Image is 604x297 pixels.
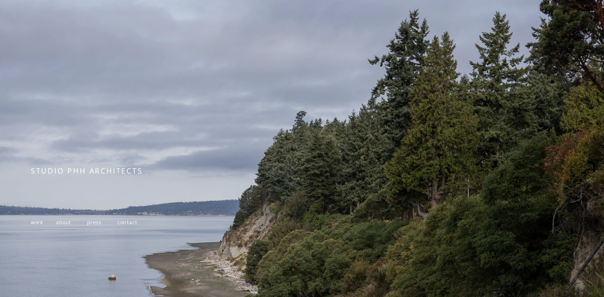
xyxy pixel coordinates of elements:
a: press [87,219,101,226]
a: about [56,219,71,226]
a: contact [118,219,137,226]
span: STUDIO PHH ARCHITECTS [31,166,143,176]
a: work [31,219,43,226]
